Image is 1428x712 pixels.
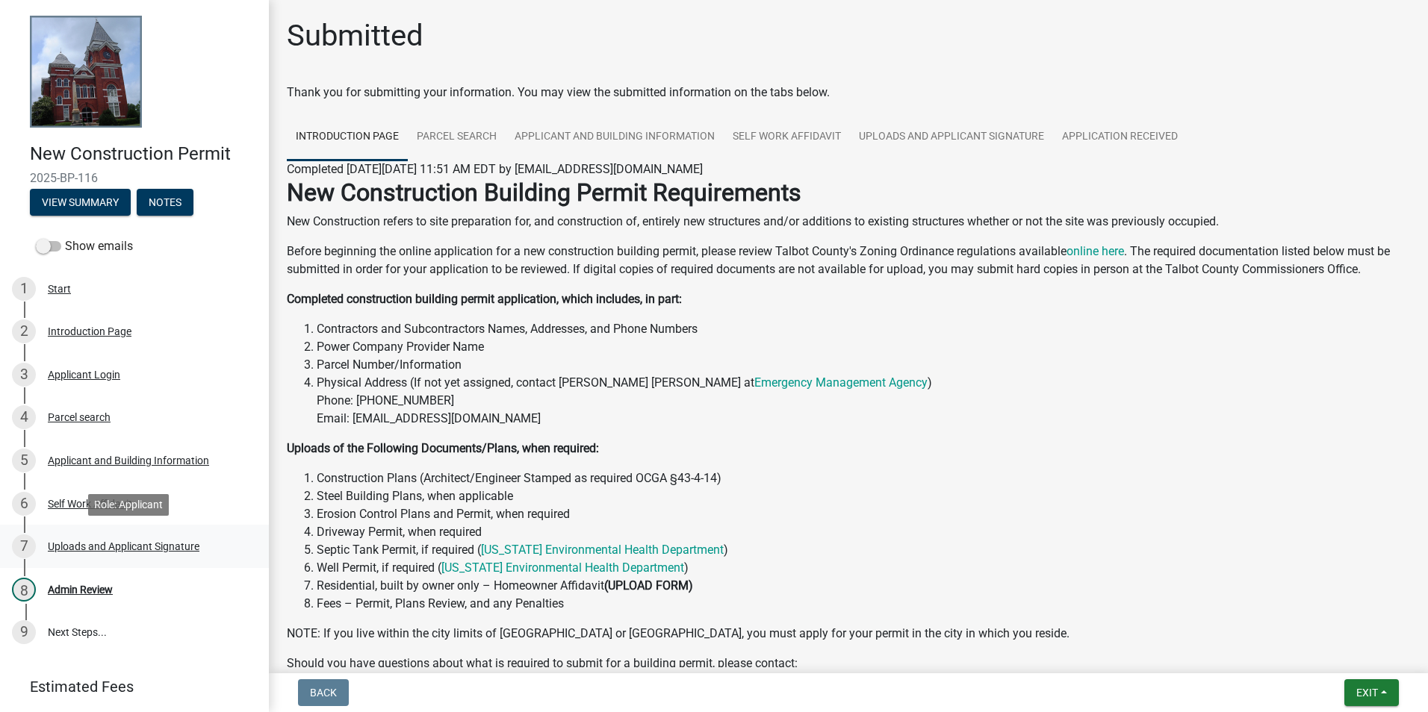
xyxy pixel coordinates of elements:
strong: New Construction Building Permit Requirements [287,178,801,207]
div: Applicant and Building Information [48,455,209,466]
li: Erosion Control Plans and Permit, when required [317,505,1410,523]
li: Well Permit, if required ( ) [317,559,1410,577]
li: Driveway Permit, when required [317,523,1410,541]
div: Admin Review [48,584,113,595]
div: Role: Applicant [88,494,169,516]
div: 7 [12,534,36,558]
button: Back [298,679,349,706]
li: Contractors and Subcontractors Names, Addresses, and Phone Numbers [317,320,1410,338]
div: 2 [12,319,36,343]
span: Completed [DATE][DATE] 11:51 AM EDT by [EMAIL_ADDRESS][DOMAIN_NAME] [287,162,703,176]
p: New Construction refers to site preparation for, and construction of, entirely new structures and... [287,213,1410,231]
wm-modal-confirm: Notes [137,197,193,209]
a: Self Work Affidavit [724,113,850,161]
div: 3 [12,363,36,387]
span: Back [310,687,337,699]
a: Emergency Management Agency [754,375,928,390]
div: Introduction Page [48,326,131,337]
div: 1 [12,277,36,301]
li: Power Company Provider Name [317,338,1410,356]
a: Uploads and Applicant Signature [850,113,1053,161]
strong: Completed construction building permit application, which includes, in part: [287,292,682,306]
p: Before beginning the online application for a new construction building permit, please review Tal... [287,243,1410,278]
p: NOTE: If you live within the city limits of [GEOGRAPHIC_DATA] or [GEOGRAPHIC_DATA], you must appl... [287,625,1410,643]
div: Start [48,284,71,294]
button: Notes [137,189,193,216]
a: online here [1067,244,1124,258]
li: Septic Tank Permit, if required ( ) [317,541,1410,559]
img: Talbot County, Georgia [30,16,142,128]
div: Self Work Affidavit [48,499,132,509]
button: View Summary [30,189,131,216]
div: 8 [12,578,36,602]
div: Thank you for submitting your information. You may view the submitted information on the tabs below. [287,84,1410,102]
div: 5 [12,449,36,472]
a: Estimated Fees [12,672,245,702]
div: 9 [12,620,36,644]
span: 2025-BP-116 [30,171,239,185]
a: [US_STATE] Environmental Health Department [481,543,724,557]
wm-modal-confirm: Summary [30,197,131,209]
a: Parcel search [408,113,506,161]
li: Physical Address (If not yet assigned, contact [PERSON_NAME] [PERSON_NAME] at ) Phone: [PHONE_NUM... [317,374,1410,428]
button: Exit [1344,679,1399,706]
strong: (UPLOAD FORM) [604,578,693,593]
li: Residential, built by owner only – Homeowner Affidavit [317,577,1410,595]
a: Introduction Page [287,113,408,161]
a: [US_STATE] Environmental Health Department [441,560,684,575]
div: 4 [12,405,36,429]
li: Construction Plans (Architect/Engineer Stamped as required OCGA §43-4-14) [317,469,1410,487]
div: Applicant Login [48,369,120,380]
h4: New Construction Permit [30,143,257,165]
li: Fees – Permit, Plans Review, and any Penalties [317,595,1410,613]
span: Exit [1356,687,1378,699]
strong: Uploads of the Following Documents/Plans, when required: [287,441,599,455]
li: Steel Building Plans, when applicable [317,487,1410,505]
label: Show emails [36,237,133,255]
li: Parcel Number/Information [317,356,1410,374]
div: Parcel search [48,412,111,422]
div: Uploads and Applicant Signature [48,541,199,552]
h1: Submitted [287,18,423,54]
div: 6 [12,492,36,516]
a: Application Received [1053,113,1187,161]
a: Applicant and Building Information [506,113,724,161]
